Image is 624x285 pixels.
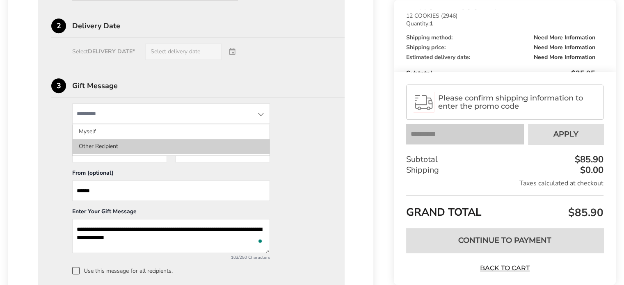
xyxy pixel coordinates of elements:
div: From (optional) [72,169,270,180]
div: Shipping price: [406,45,595,50]
li: Other Recipient [73,139,270,154]
div: Subtotal [406,154,603,165]
li: Myself [73,124,270,139]
div: $0.00 [578,166,603,175]
input: State [72,103,270,124]
div: 3 [51,78,66,93]
span: Need More Information [534,55,595,60]
label: Use this message for all recipients. [72,267,331,274]
div: Enter Your Gift Message [72,207,270,219]
span: Need More Information [534,35,595,41]
div: Estimated delivery date: [406,55,595,60]
div: Gift Message [72,82,345,89]
textarea: To enrich screen reader interactions, please activate Accessibility in Grammarly extension settings [72,219,270,253]
input: From [72,180,270,201]
div: Shipping method: [406,35,595,41]
div: 2 [51,18,66,33]
div: 103/250 Characters [72,255,270,260]
a: Back to Cart [476,264,534,273]
div: Shipping [406,165,603,176]
p: Quantity: [406,21,595,27]
div: Delivery Date [72,22,345,30]
span: $35.95 [571,68,595,78]
p: 12 COOKIES (2946) [406,13,595,19]
div: $85.90 [573,155,603,164]
span: Apply [553,130,578,138]
button: Continue to Payment [406,228,603,253]
div: GRAND TOTAL [406,195,603,222]
button: Apply [528,124,603,144]
div: Subtotal [406,68,595,78]
span: Need More Information [534,45,595,50]
div: Taxes calculated at checkout [406,179,603,188]
span: $85.90 [566,205,603,220]
strong: 1 [430,20,433,27]
span: Please confirm shipping information to enter the promo code [438,94,596,110]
